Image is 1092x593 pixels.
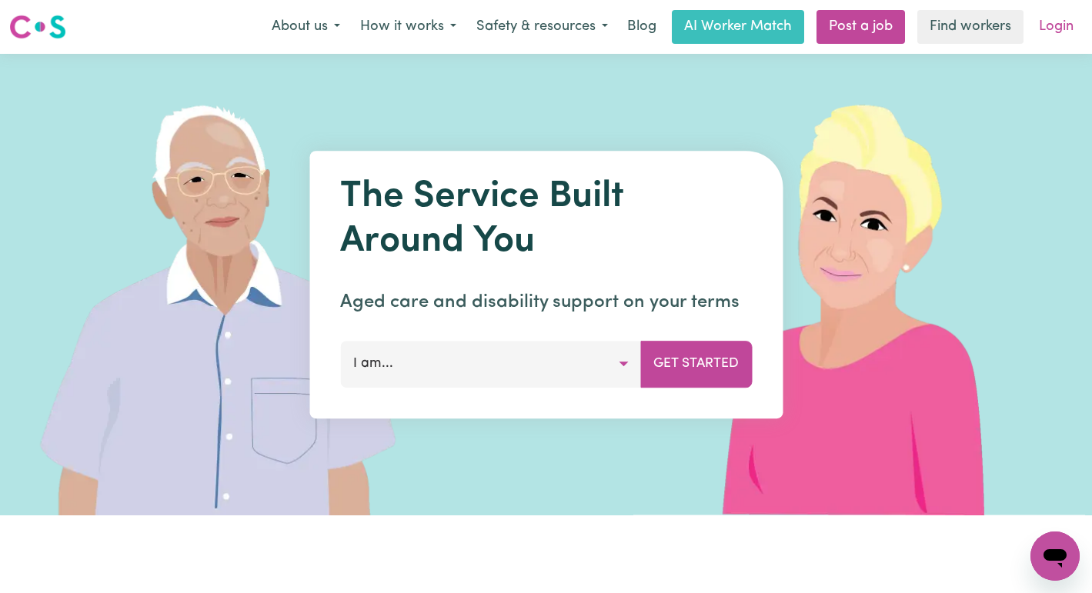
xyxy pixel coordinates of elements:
[340,288,752,316] p: Aged care and disability support on your terms
[1030,531,1080,581] iframe: Button to launch messaging window
[672,10,804,44] a: AI Worker Match
[9,9,66,45] a: Careseekers logo
[816,10,905,44] a: Post a job
[340,175,752,264] h1: The Service Built Around You
[640,341,752,387] button: Get Started
[9,13,66,41] img: Careseekers logo
[466,11,618,43] button: Safety & resources
[340,341,641,387] button: I am...
[350,11,466,43] button: How it works
[917,10,1024,44] a: Find workers
[1030,10,1083,44] a: Login
[262,11,350,43] button: About us
[618,10,666,44] a: Blog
